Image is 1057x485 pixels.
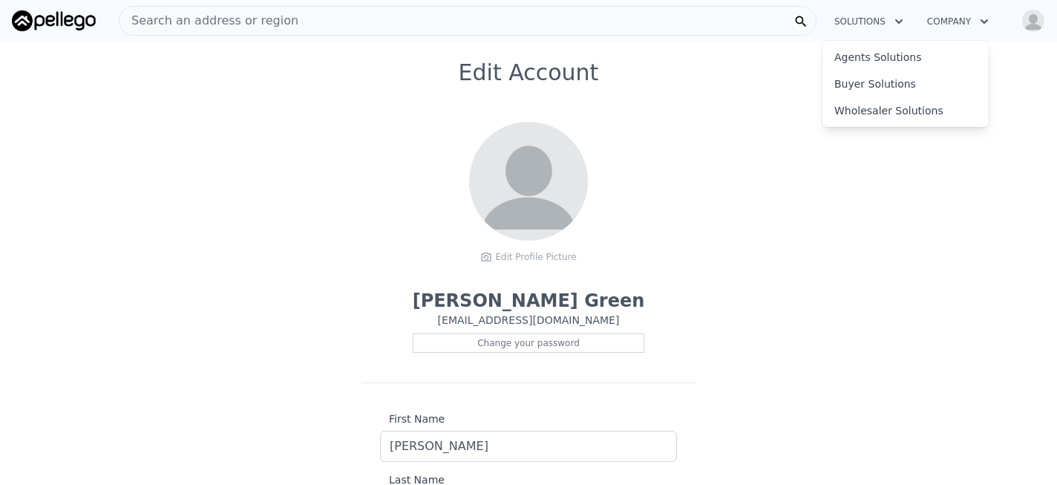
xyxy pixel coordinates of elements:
span: First Name [380,413,445,425]
span: Search an address or region [120,12,298,30]
a: Wholesaler Solutions [822,97,989,124]
div: Edit Profile Picture [469,246,588,268]
a: Agents Solutions [822,44,989,71]
div: Change your password [413,333,645,353]
img: Pellego [12,10,96,31]
a: Buyer Solutions [822,71,989,97]
div: Solutions [822,41,989,127]
h1: Edit Account [362,59,695,86]
img: avatar [1021,9,1045,33]
button: Company [915,8,1001,35]
p: [PERSON_NAME] Green [413,289,645,313]
button: Solutions [822,8,915,35]
p: [EMAIL_ADDRESS][DOMAIN_NAME] [413,313,645,328]
input: First Name [380,431,677,462]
